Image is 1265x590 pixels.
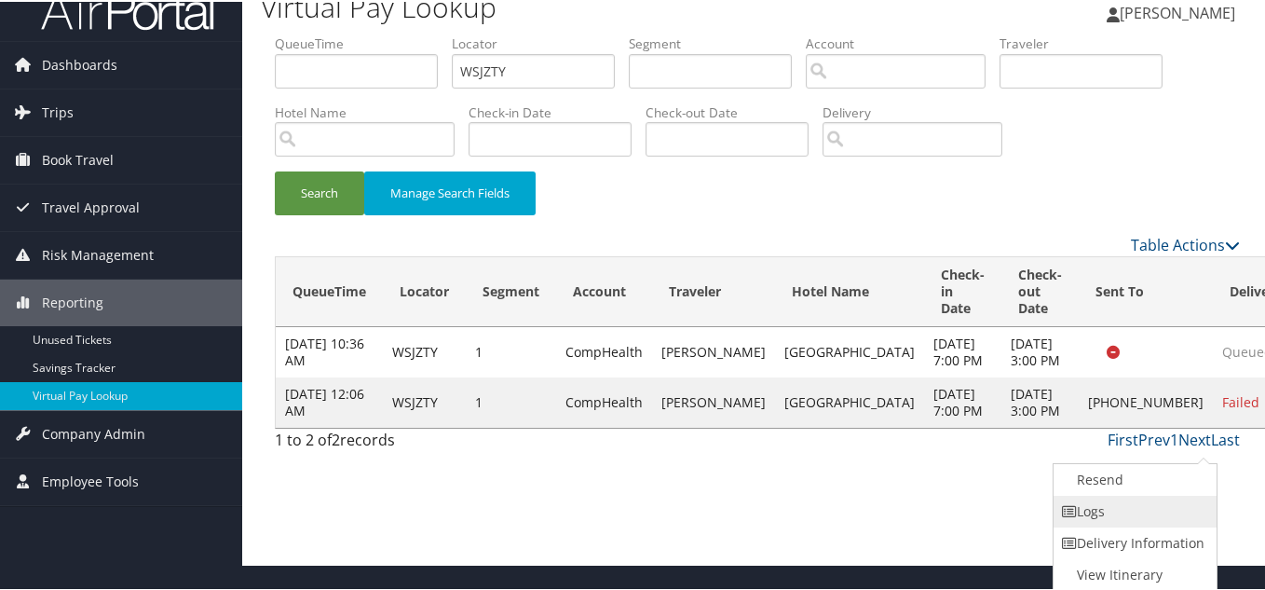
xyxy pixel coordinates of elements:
[364,170,536,213] button: Manage Search Fields
[1079,376,1213,426] td: [PHONE_NUMBER]
[1108,428,1138,448] a: First
[1054,494,1213,526] a: Logs
[556,325,652,376] td: CompHealth
[1001,376,1079,426] td: [DATE] 3:00 PM
[469,102,646,120] label: Check-in Date
[629,33,806,51] label: Segment
[383,376,466,426] td: WSJZTY
[823,102,1016,120] label: Delivery
[1000,33,1177,51] label: Traveler
[42,88,74,134] span: Trips
[806,33,1000,51] label: Account
[652,255,775,325] th: Traveler: activate to sort column ascending
[652,376,775,426] td: [PERSON_NAME]
[276,255,383,325] th: QueueTime: activate to sort column ascending
[924,325,1001,376] td: [DATE] 7:00 PM
[42,409,145,456] span: Company Admin
[1001,325,1079,376] td: [DATE] 3:00 PM
[1054,462,1213,494] a: Resend
[383,325,466,376] td: WSJZTY
[275,170,364,213] button: Search
[1054,557,1213,589] a: View Itinerary
[42,183,140,229] span: Travel Approval
[1120,1,1235,21] span: [PERSON_NAME]
[1222,391,1259,409] span: Failed
[332,428,340,448] span: 2
[42,457,139,503] span: Employee Tools
[466,325,556,376] td: 1
[1170,428,1178,448] a: 1
[775,325,924,376] td: [GEOGRAPHIC_DATA]
[1131,233,1240,254] a: Table Actions
[275,33,452,51] label: QueueTime
[276,325,383,376] td: [DATE] 10:36 AM
[924,255,1001,325] th: Check-in Date: activate to sort column ascending
[275,427,496,459] div: 1 to 2 of records
[924,376,1001,426] td: [DATE] 7:00 PM
[556,255,652,325] th: Account: activate to sort column ascending
[775,255,924,325] th: Hotel Name: activate to sort column ascending
[42,40,117,87] span: Dashboards
[466,255,556,325] th: Segment: activate to sort column ascending
[42,278,103,324] span: Reporting
[646,102,823,120] label: Check-out Date
[1001,255,1079,325] th: Check-out Date: activate to sort column descending
[275,102,469,120] label: Hotel Name
[1054,526,1213,557] a: Delivery Information
[775,376,924,426] td: [GEOGRAPHIC_DATA]
[652,325,775,376] td: [PERSON_NAME]
[42,135,114,182] span: Book Travel
[42,230,154,277] span: Risk Management
[1178,428,1211,448] a: Next
[276,376,383,426] td: [DATE] 12:06 AM
[1079,255,1213,325] th: Sent To: activate to sort column ascending
[383,255,466,325] th: Locator: activate to sort column ascending
[466,376,556,426] td: 1
[556,376,652,426] td: CompHealth
[1211,428,1240,448] a: Last
[1138,428,1170,448] a: Prev
[452,33,629,51] label: Locator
